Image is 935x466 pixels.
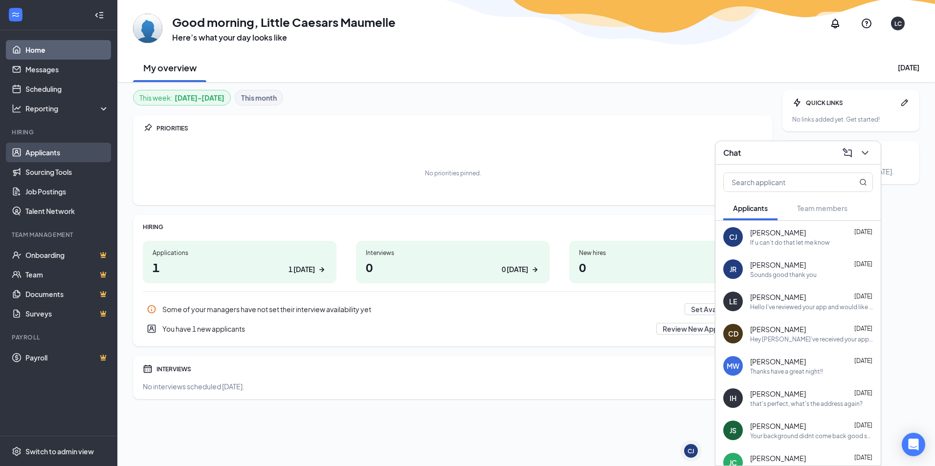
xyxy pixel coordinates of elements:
[147,304,156,314] svg: Info
[143,241,336,283] a: Applications11 [DATE]ArrowRight
[902,433,925,456] div: Open Intercom Messenger
[685,303,745,315] button: Set Availability
[12,231,107,239] div: Team Management
[854,454,872,461] span: [DATE]
[750,367,823,376] div: Thanks have a great night!!
[750,271,817,279] div: Sounds good thank you
[153,249,327,257] div: Applications
[842,147,853,159] svg: ComposeMessage
[156,124,763,132] div: PRIORITIES
[750,421,806,431] span: [PERSON_NAME]
[857,145,873,161] button: ChevronDown
[854,325,872,332] span: [DATE]
[750,228,806,237] span: [PERSON_NAME]
[133,14,162,43] img: Little Caesars Maumelle
[143,123,153,133] svg: Pin
[854,228,872,235] span: [DATE]
[153,259,327,275] h1: 1
[143,319,763,339] a: UserEntityYou have 1 new applicantsReview New ApplicantsPin
[728,329,738,339] div: CD
[688,447,694,455] div: CJ
[139,92,224,103] div: This week :
[143,319,763,339] div: You have 1 new applicants
[727,361,739,371] div: MW
[147,324,156,334] svg: UserEntity
[797,204,847,212] span: Team members
[12,104,22,113] svg: Analysis
[530,265,540,275] svg: ArrowRight
[172,14,396,30] h1: Good morning, Little Caesars Maumelle
[25,446,94,456] div: Switch to admin view
[806,99,896,107] div: QUICK LINKS
[289,264,315,275] div: 1 [DATE]
[143,381,763,391] div: No interviews scheduled [DATE].
[750,335,873,343] div: Hey [PERSON_NAME]’ve received your application and would like to set up an interview [DATE] at 1?
[829,18,841,29] svg: Notifications
[723,148,741,158] h3: Chat
[25,104,110,113] div: Reporting
[12,128,107,136] div: Hiring
[656,323,745,335] button: Review New Applicants
[143,299,763,319] div: Some of your managers have not set their interview availability yet
[25,143,109,162] a: Applicants
[729,232,737,242] div: CJ
[730,264,736,274] div: JR
[25,162,109,182] a: Sourcing Tools
[143,364,153,374] svg: Calendar
[898,63,919,72] div: [DATE]
[162,324,650,334] div: You have 1 new applicants
[11,10,21,20] svg: WorkstreamLogo
[854,260,872,268] span: [DATE]
[750,260,806,270] span: [PERSON_NAME]
[162,304,679,314] div: Some of your managers have not set their interview availability yet
[859,178,867,186] svg: MagnifyingGlass
[425,169,481,177] div: No priorities pinned.
[750,432,873,440] div: Your background didnt come back good sorry thanks anyway. Wish you the best
[175,92,224,103] b: [DATE] - [DATE]
[25,284,109,304] a: DocumentsCrown
[750,389,806,399] span: [PERSON_NAME]
[502,264,528,275] div: 0 [DATE]
[750,303,873,311] div: Hello I’ve reviewed your app and would like to set an interview up [DATE] at 1?
[569,241,763,283] a: New hires00 [DATE]ArrowRight
[750,324,806,334] span: [PERSON_NAME]
[366,259,540,275] h1: 0
[25,201,109,221] a: Talent Network
[143,299,763,319] a: InfoSome of your managers have not set their interview availability yetSet AvailabilityPin
[172,32,396,43] h3: Here’s what your day looks like
[854,389,872,397] span: [DATE]
[750,453,806,463] span: [PERSON_NAME]
[733,204,768,212] span: Applicants
[143,223,763,231] div: HIRING
[724,173,840,191] input: Search applicant
[25,182,109,201] a: Job Postings
[859,147,871,159] svg: ChevronDown
[25,60,109,79] a: Messages
[730,393,736,403] div: IH
[143,62,197,74] h2: My overview
[792,98,802,107] svg: Bolt
[854,357,872,364] span: [DATE]
[366,249,540,257] div: Interviews
[12,333,107,341] div: Payroll
[356,241,550,283] a: Interviews00 [DATE]ArrowRight
[750,400,863,408] div: that's perfect, what's the address again?
[854,422,872,429] span: [DATE]
[25,348,109,367] a: PayrollCrown
[900,98,910,107] svg: Pen
[579,249,753,257] div: New hires
[729,297,737,306] div: LE
[579,259,753,275] h1: 0
[25,304,109,323] a: SurveysCrown
[730,425,736,435] div: JS
[12,446,22,456] svg: Settings
[25,245,109,265] a: OnboardingCrown
[750,292,806,302] span: [PERSON_NAME]
[25,79,109,99] a: Scheduling
[854,293,872,300] span: [DATE]
[317,265,327,275] svg: ArrowRight
[156,365,763,373] div: INTERVIEWS
[894,20,902,28] div: LC
[25,265,109,284] a: TeamCrown
[241,92,277,103] b: This month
